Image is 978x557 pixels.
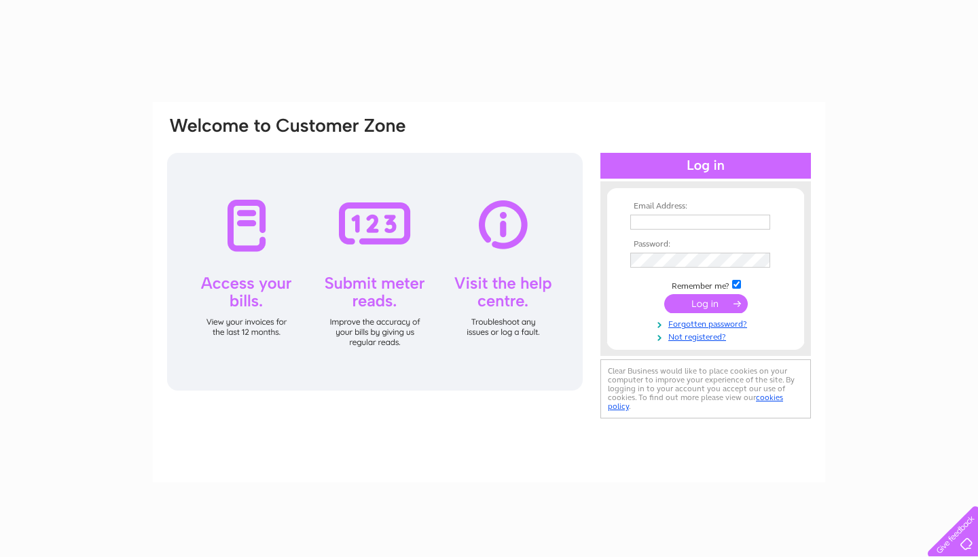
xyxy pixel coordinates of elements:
[664,294,748,313] input: Submit
[627,278,784,291] td: Remember me?
[627,202,784,211] th: Email Address:
[630,329,784,342] a: Not registered?
[600,359,811,418] div: Clear Business would like to place cookies on your computer to improve your experience of the sit...
[630,317,784,329] a: Forgotten password?
[627,240,784,249] th: Password:
[608,393,783,411] a: cookies policy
